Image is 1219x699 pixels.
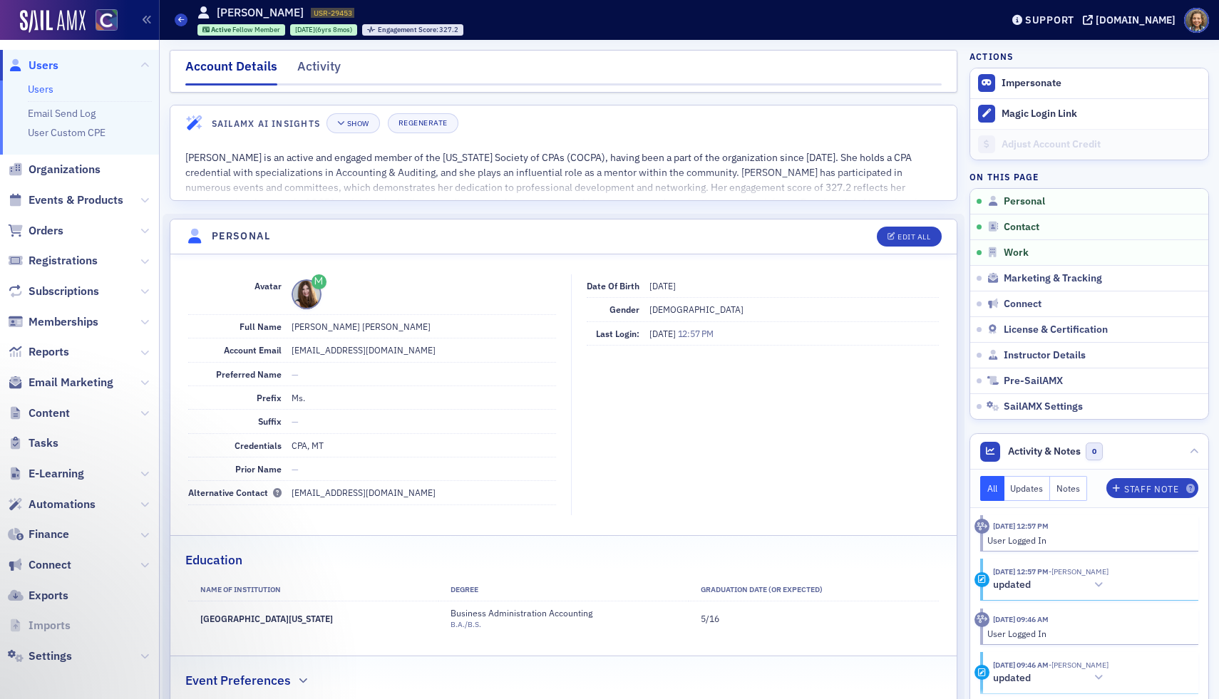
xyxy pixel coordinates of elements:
a: View Homepage [86,9,118,33]
img: SailAMX [96,9,118,31]
div: (6yrs 8mos) [295,25,352,34]
div: Activity [297,57,341,83]
a: Events & Products [8,192,123,208]
span: 0 [1086,442,1104,460]
dd: Ms. [292,386,556,409]
span: Events & Products [29,192,123,208]
span: Automations [29,497,96,512]
a: Adjust Account Credit [970,129,1208,160]
span: Personal [1004,195,1045,208]
span: Organizations [29,162,101,177]
h2: Education [185,551,242,569]
span: Full Name [240,321,282,332]
a: E-Learning [8,466,84,482]
span: Registrations [29,253,98,269]
span: [DATE] [649,328,678,339]
span: — [292,415,299,427]
div: Update [974,572,989,587]
time: 9/8/2025 12:57 PM [993,566,1049,576]
a: User Custom CPE [28,126,106,139]
span: Email Marketing [29,375,113,390]
span: Finance [29,527,69,542]
img: SailAMX [20,10,86,33]
h4: Actions [969,50,1014,63]
dd: CPA, MT [292,434,556,457]
button: Magic Login Link [970,98,1208,129]
a: Subscriptions [8,284,99,299]
div: Staff Note [1124,485,1178,493]
span: Credentials [235,440,282,451]
a: Registrations [8,253,98,269]
span: Exports [29,588,68,604]
span: Last Login: [596,328,639,339]
a: Content [8,405,70,421]
span: Subscriptions [29,284,99,299]
th: Degree [438,579,689,601]
a: Users [8,58,58,73]
a: Finance [8,527,69,542]
button: [DOMAIN_NAME] [1083,15,1181,25]
button: Show [326,113,380,133]
span: Tasks [29,435,58,451]
button: Edit All [877,227,941,247]
div: Active: Active: Fellow Member [197,24,286,36]
span: Instructor Details [1004,349,1086,362]
a: Orders [8,223,63,239]
div: Engagement Score: 327.2 [362,24,463,36]
div: [DOMAIN_NAME] [1096,14,1176,26]
div: Activity [974,612,989,627]
h1: [PERSON_NAME] [217,5,304,21]
td: Business Administration Accounting [438,601,689,636]
span: Profile [1184,8,1209,33]
span: Connect [1004,298,1041,311]
a: Exports [8,588,68,604]
span: Pre-SailAMX [1004,375,1063,388]
span: Connect [29,557,71,573]
span: Caitlyn O’Neil [1049,660,1109,670]
button: updated [993,578,1109,593]
span: Contact [1004,221,1039,234]
span: Caitlyn O’Neil [1049,566,1109,576]
th: Name of Institution [188,579,438,601]
a: Users [28,83,53,95]
time: 9/8/2025 12:57 PM [993,521,1049,531]
button: updated [993,670,1109,685]
dd: [EMAIL_ADDRESS][DOMAIN_NAME] [292,338,556,361]
div: 327.2 [378,26,459,34]
span: Avatar [254,280,282,291]
div: Adjust Account Credit [1002,138,1201,151]
span: Users [29,58,58,73]
div: Edit All [897,233,930,241]
span: USR-29453 [314,8,352,18]
h4: On this page [969,170,1209,183]
button: All [980,476,1004,501]
div: Account Details [185,57,277,86]
div: Activity [974,519,989,534]
div: User Logged In [987,534,1189,547]
a: Settings [8,648,72,664]
div: Show [347,120,369,128]
h5: updated [993,672,1031,685]
a: Reports [8,344,69,360]
span: License & Certification [1004,323,1108,336]
td: [GEOGRAPHIC_DATA][US_STATE] [188,601,438,636]
span: Reports [29,344,69,360]
a: Email Marketing [8,375,113,390]
span: Memberships [29,314,98,330]
span: Fellow Member [232,25,280,34]
a: Email Send Log [28,107,96,120]
iframe: Intercom notifications message [11,592,296,692]
span: Prefix [257,392,282,403]
a: Organizations [8,162,101,177]
a: Imports [8,618,71,633]
button: Regenerate [388,113,458,133]
span: Active [211,25,232,34]
span: Account Email [224,344,282,356]
span: 5/16 [701,613,719,624]
time: 8/31/2025 09:46 AM [993,660,1049,670]
span: Prior Name [235,463,282,475]
div: 2018-12-18 00:00:00 [290,24,357,36]
span: 12:57 PM [678,328,714,339]
span: Suffix [258,415,282,427]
